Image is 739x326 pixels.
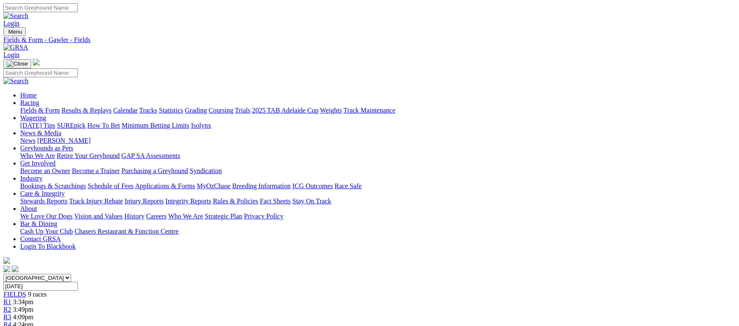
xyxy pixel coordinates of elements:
a: Integrity Reports [165,197,211,205]
img: facebook.svg [3,266,10,272]
img: Close [7,60,28,67]
a: Calendar [113,107,138,114]
a: GAP SA Assessments [122,152,180,159]
a: Strategic Plan [205,213,242,220]
button: Toggle navigation [3,59,31,68]
a: [DATE] Tips [20,122,55,129]
a: Tracks [139,107,157,114]
img: Search [3,12,29,20]
input: Search [3,3,78,12]
div: Care & Integrity [20,197,736,205]
a: ICG Outcomes [292,182,333,189]
a: Bar & Dining [20,220,57,227]
a: About [20,205,37,212]
a: FIELDS [3,291,26,298]
div: Industry [20,182,736,190]
a: R3 [3,313,11,321]
a: History [124,213,144,220]
span: 3:49pm [13,306,34,313]
a: R1 [3,298,11,305]
a: Breeding Information [232,182,291,189]
button: Toggle navigation [3,27,26,36]
div: Wagering [20,122,736,129]
a: Isolynx [191,122,211,129]
span: Menu [8,29,22,35]
a: Get Involved [20,160,56,167]
a: Home [20,92,37,99]
input: Select date [3,282,78,291]
span: 3:34pm [13,298,34,305]
a: Track Maintenance [344,107,395,114]
a: Stay On Track [292,197,331,205]
a: Become an Owner [20,167,70,174]
a: News [20,137,35,144]
div: Greyhounds as Pets [20,152,736,160]
a: Fact Sheets [260,197,291,205]
a: Injury Reports [124,197,164,205]
div: Racing [20,107,736,114]
a: Login [3,20,19,27]
a: Statistics [159,107,183,114]
a: Bookings & Scratchings [20,182,86,189]
a: Fields & Form [20,107,60,114]
a: Greyhounds as Pets [20,145,73,152]
a: Rules & Policies [213,197,258,205]
a: Trials [235,107,250,114]
div: News & Media [20,137,736,145]
a: Minimum Betting Limits [122,122,189,129]
a: How To Bet [87,122,120,129]
img: Search [3,77,29,85]
a: MyOzChase [197,182,230,189]
img: twitter.svg [12,266,19,272]
div: Bar & Dining [20,228,736,235]
img: GRSA [3,44,28,51]
a: [PERSON_NAME] [37,137,90,144]
div: Get Involved [20,167,736,175]
div: About [20,213,736,220]
a: SUREpick [57,122,85,129]
a: Login To Blackbook [20,243,76,250]
a: Grading [185,107,207,114]
a: Retire Your Greyhound [57,152,120,159]
a: Become a Trainer [72,167,120,174]
a: Syndication [190,167,222,174]
a: Weights [320,107,342,114]
a: We Love Our Dogs [20,213,72,220]
a: Privacy Policy [244,213,283,220]
a: Applications & Forms [135,182,195,189]
a: Schedule of Fees [87,182,133,189]
a: News & Media [20,129,61,137]
a: R2 [3,306,11,313]
a: Fields & Form - Gawler - Fields [3,36,736,44]
a: Cash Up Your Club [20,228,73,235]
a: Careers [146,213,167,220]
img: logo-grsa-white.png [33,59,40,66]
a: Vision and Values [74,213,122,220]
a: Results & Replays [61,107,111,114]
span: 9 races [28,291,47,298]
input: Search [3,68,78,77]
a: Who We Are [20,152,55,159]
a: Track Injury Rebate [69,197,123,205]
a: Race Safe [334,182,361,189]
img: logo-grsa-white.png [3,257,10,264]
a: Contact GRSA [20,235,61,242]
a: Wagering [20,114,46,121]
a: Coursing [209,107,233,114]
a: Who We Are [168,213,203,220]
span: 4:09pm [13,313,34,321]
a: Purchasing a Greyhound [122,167,188,174]
a: Stewards Reports [20,197,67,205]
a: Care & Integrity [20,190,65,197]
a: Industry [20,175,42,182]
a: Racing [20,99,39,106]
a: 2025 TAB Adelaide Cup [252,107,318,114]
a: Login [3,51,19,58]
a: Chasers Restaurant & Function Centre [74,228,178,235]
